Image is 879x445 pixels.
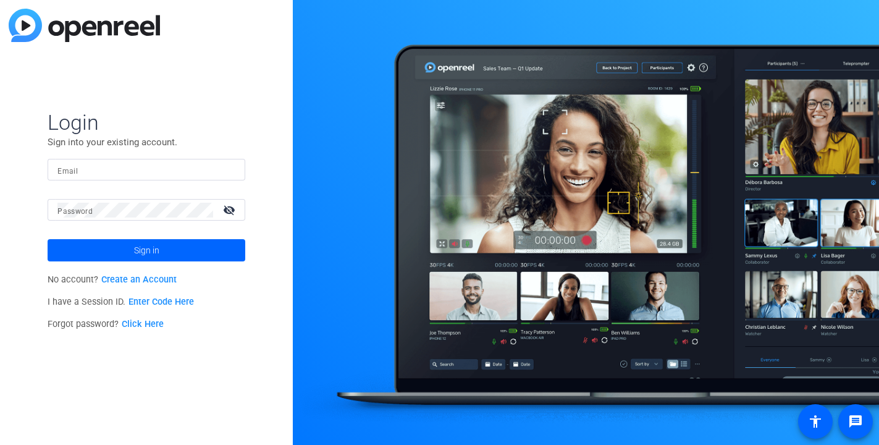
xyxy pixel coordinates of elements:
span: I have a Session ID. [48,297,194,307]
a: Create an Account [101,274,177,285]
mat-label: Password [57,207,93,216]
a: Click Here [122,319,164,329]
mat-icon: accessibility [808,414,823,429]
input: Enter Email Address [57,163,235,177]
button: Sign in [48,239,245,261]
mat-icon: visibility_off [216,201,245,219]
img: blue-gradient.svg [9,9,160,42]
span: No account? [48,274,177,285]
mat-icon: message [848,414,863,429]
mat-label: Email [57,167,78,176]
span: Sign in [134,235,159,266]
span: Forgot password? [48,319,164,329]
p: Sign into your existing account. [48,135,245,149]
a: Enter Code Here [128,297,194,307]
span: Login [48,109,245,135]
